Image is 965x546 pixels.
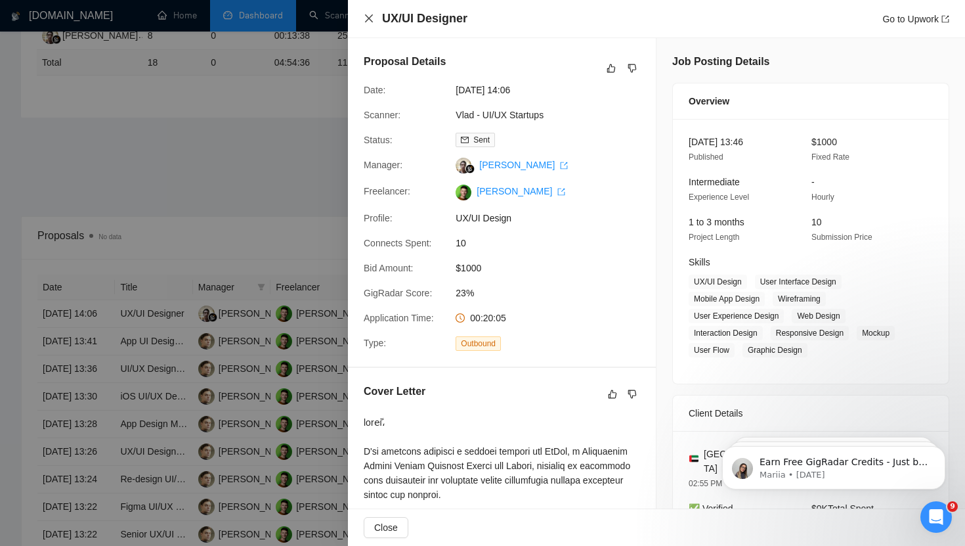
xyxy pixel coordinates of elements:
[689,193,749,202] span: Experience Level
[607,63,616,74] span: like
[477,186,565,196] a: [PERSON_NAME] export
[742,343,807,357] span: Graphic Design
[479,160,568,170] a: [PERSON_NAME] export
[689,94,729,108] span: Overview
[456,185,471,200] img: c16pGwGrh3ocwXKs_QLemoNvxF5hxZwYyk4EQ7X_OQYVbd2jgSzNEOmhmNm2noYs8N
[773,292,826,306] span: Wireframing
[755,275,842,289] span: User Interface Design
[364,238,432,248] span: Connects Spent:
[689,343,735,357] span: User Flow
[557,188,565,196] span: export
[364,13,374,24] button: Close
[605,386,620,402] button: like
[456,261,653,275] span: $1000
[947,501,958,512] span: 9
[689,292,765,306] span: Mobile App Design
[461,136,469,144] span: mail
[608,389,617,399] span: like
[364,213,393,223] span: Profile:
[689,152,723,162] span: Published
[689,479,722,488] span: 02:55 PM
[560,162,568,170] span: export
[603,60,619,76] button: like
[364,160,402,170] span: Manager:
[465,164,475,173] img: gigradar-bm.png
[364,85,385,95] span: Date:
[364,313,434,323] span: Application Time:
[628,389,637,399] span: dislike
[364,135,393,145] span: Status:
[689,137,743,147] span: [DATE] 13:46
[456,83,653,97] span: [DATE] 14:06
[689,257,710,267] span: Skills
[456,286,653,300] span: 23%
[811,177,815,187] span: -
[624,60,640,76] button: dislike
[456,110,544,120] a: Vlad - UI/UX Startups
[689,326,763,340] span: Interaction Design
[811,233,872,242] span: Submission Price
[689,503,733,514] span: ✅ Verified
[792,309,845,323] span: Web Design
[364,517,408,538] button: Close
[364,263,414,273] span: Bid Amount:
[364,288,432,298] span: GigRadar Score:
[811,152,849,162] span: Fixed Rate
[364,54,446,70] h5: Proposal Details
[473,135,490,145] span: Sent
[470,313,506,323] span: 00:20:05
[702,419,965,511] iframe: Intercom notifications message
[857,326,895,340] span: Mockup
[920,501,952,533] iframe: Intercom live chat
[672,54,769,70] h5: Job Posting Details
[811,193,834,202] span: Hourly
[456,236,653,250] span: 10
[364,338,386,348] span: Type:
[382,11,467,27] h4: UX/UI Designer
[811,217,822,227] span: 10
[364,13,374,24] span: close
[456,336,501,351] span: Outbound
[811,137,837,147] span: $1000
[689,233,739,242] span: Project Length
[624,386,640,402] button: dislike
[771,326,849,340] span: Responsive Design
[364,384,425,399] h5: Cover Letter
[364,110,400,120] span: Scanner:
[882,14,949,24] a: Go to Upworkexport
[941,15,949,23] span: export
[456,211,653,225] span: UX/UI Design
[374,520,398,535] span: Close
[689,217,744,227] span: 1 to 3 months
[456,313,465,323] span: clock-circle
[689,309,784,323] span: User Experience Design
[689,275,747,289] span: UX/UI Design
[364,186,410,196] span: Freelancer:
[628,63,637,74] span: dislike
[689,177,740,187] span: Intermediate
[689,454,698,463] img: 🇦🇪
[689,396,933,431] div: Client Details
